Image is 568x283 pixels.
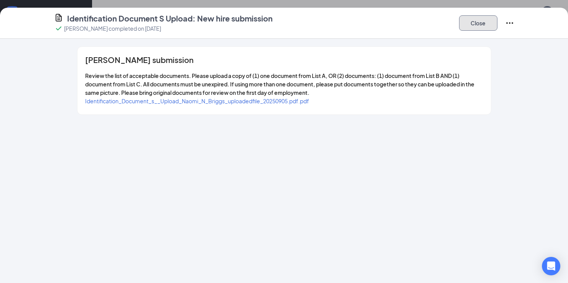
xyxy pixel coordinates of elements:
svg: Checkmark [54,24,63,33]
svg: Ellipses [505,18,514,28]
span: Review the list of acceptable documents. Please upload a copy of (1) one document from List A, OR... [85,72,474,96]
span: [PERSON_NAME] submission [85,56,194,64]
h4: Identification Document S Upload: New hire submission [67,13,273,24]
a: Identification_Document_s__Upload_Naomi_N_Briggs_uploadedfile_20250905.pdf.pdf [85,98,309,104]
svg: CustomFormIcon [54,13,63,22]
button: Close [459,15,497,31]
p: [PERSON_NAME] completed on [DATE] [64,25,161,32]
div: Open Intercom Messenger [542,257,560,275]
